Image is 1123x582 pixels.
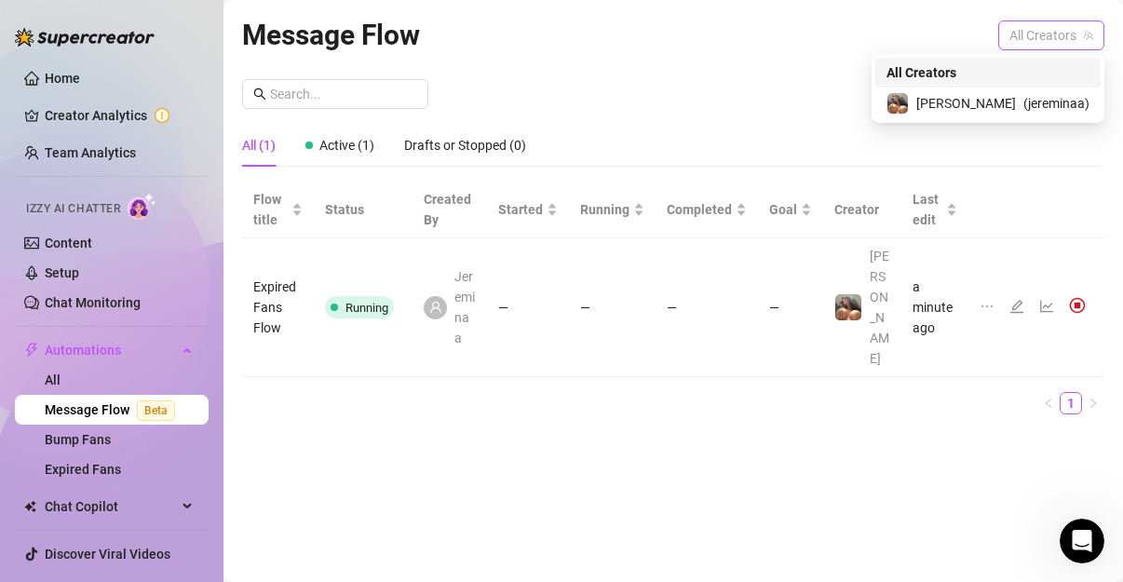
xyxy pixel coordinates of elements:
span: line-chart [1039,299,1054,314]
a: Bump Fans [45,432,111,447]
span: Running [345,301,388,315]
button: right [1082,392,1104,414]
span: user [429,301,442,314]
article: Message Flow [242,13,420,57]
th: Flow title [242,182,314,238]
td: Expired Fans Flow [242,238,314,377]
th: Running [569,182,656,238]
input: Search... [270,84,417,104]
span: search [253,88,266,101]
span: Goal [769,199,797,220]
button: Messages [93,411,186,485]
a: Discover Viral Videos [45,547,170,562]
img: Profile image for Ella [222,30,259,67]
th: Creator [823,182,901,238]
span: Beta [137,400,175,421]
li: Next Page [1082,392,1104,414]
span: [PERSON_NAME] [916,93,1016,114]
img: svg%3e [1069,297,1086,314]
iframe: Intercom live chat [1060,519,1104,563]
span: Izzy AI Chatter [26,200,120,218]
button: left [1037,392,1060,414]
a: Expired Fans [45,462,121,477]
span: Help [218,457,248,470]
img: Mina [887,93,908,114]
span: edit [1009,299,1024,314]
button: Help [186,411,279,485]
span: Running [580,199,629,220]
span: [PERSON_NAME] [870,249,889,366]
div: Profile image for Nir [292,30,330,67]
th: Completed [656,182,758,238]
span: right [1088,398,1099,409]
p: How can we help? [37,196,335,227]
p: Hi [PERSON_NAME] 👋 [37,132,335,196]
span: Automations [45,335,177,365]
li: 1 [1060,392,1082,414]
th: Last edit [901,182,968,238]
div: Schedule a FREE consulting call: [38,346,334,366]
a: All [45,372,61,387]
div: All (1) [242,135,276,156]
th: Created By [413,182,487,238]
span: ( jereminaa ) [1023,93,1089,114]
th: Goal [758,182,823,238]
img: Mina [835,294,861,320]
td: — [487,238,569,377]
span: Messages [108,457,172,470]
span: Home [25,457,67,470]
a: Chat Monitoring [45,295,141,310]
span: Last edit [913,189,942,230]
td: — [569,238,656,377]
span: Chat Copilot [45,492,177,521]
img: Profile image for Giselle [257,30,294,67]
span: Flow title [253,189,288,230]
td: — [758,238,823,377]
span: thunderbolt [24,343,39,358]
a: 1 [1061,393,1081,413]
span: Active (1) [319,138,374,153]
a: Home [45,71,80,86]
span: All Creators [886,62,956,83]
th: Started [487,182,569,238]
div: We typically reply in a few hours [38,286,311,305]
div: Drafts or Stopped (0) [404,135,526,156]
a: Content [45,236,92,250]
div: Send us a message [38,266,311,286]
img: logo-BBDzfeDw.svg [15,28,155,47]
button: News [279,411,372,485]
div: Send us a messageWe typically reply in a few hours [19,250,354,321]
span: left [1043,398,1054,409]
a: Message FlowBeta [45,402,183,417]
td: — [656,238,758,377]
span: Jereminaa [454,266,476,348]
a: Team Analytics [45,145,136,160]
img: Chat Copilot [24,500,36,513]
span: All Creators [1009,21,1093,49]
span: News [308,457,344,470]
span: ellipsis [980,299,994,314]
th: Status [314,182,413,238]
span: Completed [667,199,732,220]
li: Previous Page [1037,392,1060,414]
span: team [1083,30,1094,41]
button: Find a time [38,373,334,411]
a: Setup [45,265,79,280]
img: AI Chatter [128,193,156,220]
span: Started [498,199,543,220]
a: Creator Analytics exclamation-circle [45,101,194,130]
img: logo [37,35,183,65]
td: a minute ago [901,238,968,377]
